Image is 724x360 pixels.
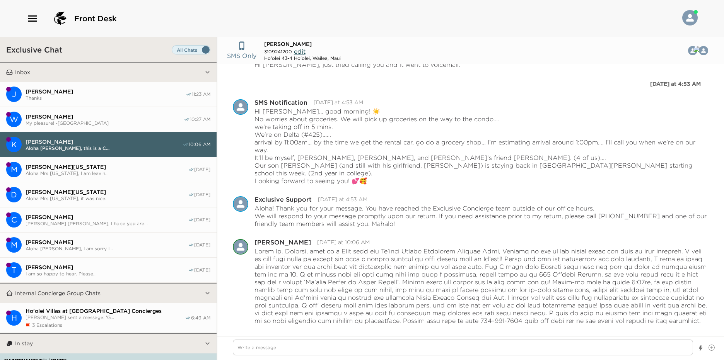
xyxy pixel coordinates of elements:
div: Michele Fualii [6,237,22,253]
p: Lorem Ip. Dolorsi, amet co a Elit sedd eiu Te’inci Utlabo Etdolorem Aliquae Admi, Veniamq no exe ... [254,247,709,332]
p: Hi [PERSON_NAME], just tried calling you and it went to voicemail. [254,61,460,68]
div: SMS Notification [233,99,248,115]
span: [PERSON_NAME] [26,214,188,221]
div: T [6,262,22,278]
div: J [6,87,22,102]
div: Wendy Saure [6,112,22,127]
div: M [6,237,22,253]
img: E [233,196,248,212]
span: Thanks [26,95,186,101]
span: 3109241200 [264,49,292,54]
span: Aloha Mrs [US_STATE], I am leavin... [26,170,188,176]
textarea: Write a message [233,340,693,355]
div: Exclusive Support [254,196,312,202]
span: Aloha [PERSON_NAME], this is a C... [26,145,183,151]
div: H [6,310,22,326]
div: M [6,162,22,177]
time: 2025-09-01T14:53:08.504Z [314,99,363,106]
span: [PERSON_NAME] [26,113,184,120]
div: Ho'olei Villas at Grand Wailea [6,310,22,326]
div: [PERSON_NAME] [254,239,311,245]
span: Ho'olei Villas at [GEOGRAPHIC_DATA] Concierges [26,307,185,314]
p: Internal Concierge Group Chats [15,290,101,297]
span: [DATE] [194,192,210,198]
span: 6:49 AM [191,315,210,321]
img: logo [51,9,70,28]
p: We will respond to your message promptly upon our return. If you need assistance prior to my retu... [254,212,709,228]
button: In stay [13,334,205,353]
span: [DATE] [194,242,210,248]
div: Krista Strauss [6,137,22,152]
div: Melissa Glennon [699,46,708,55]
span: 3 Escalations [32,322,62,328]
div: W [6,112,22,127]
span: [PERSON_NAME] [PERSON_NAME], I hope you are... [26,221,188,226]
span: 11:23 AM [192,91,210,97]
span: [PERSON_NAME][US_STATE] [26,163,188,170]
div: SMS Notification [254,99,307,105]
div: Tracy Van Grack [6,262,22,278]
span: I am so happy to hear. Please... [26,271,188,277]
span: Front Desk [74,13,117,24]
p: SMS Only [227,51,256,60]
time: 2025-09-01T14:53:15.608Z [318,196,367,203]
img: M [699,46,708,55]
span: 10:06 AM [189,141,210,148]
div: Margaret Montana [6,162,22,177]
img: User [682,10,698,25]
div: C [6,212,22,228]
div: Duane Montana [6,187,22,202]
span: [PERSON_NAME] [26,138,183,145]
span: Aloha Mrs [US_STATE], it was nice... [26,195,188,201]
p: In stay [15,340,33,347]
img: S [233,99,248,115]
img: C [233,239,248,255]
span: [PERSON_NAME] [26,88,186,95]
p: Inbox [15,69,30,76]
button: Show templates [698,341,704,355]
span: [DATE] [194,217,210,223]
span: [PERSON_NAME] [26,239,188,246]
span: [PERSON_NAME] [26,264,188,271]
div: D [6,187,22,202]
div: Ho'olei 43-4 Ho'olei, Wailea, Maui [264,55,341,61]
div: Christopher Rogan [6,212,22,228]
span: 10:27 AM [190,116,210,122]
div: Jatinder Mahajan [6,87,22,102]
span: [DATE] [194,267,210,273]
time: 2025-09-01T20:06:55.387Z [317,239,370,246]
div: K [6,137,22,152]
p: Hi [PERSON_NAME]… good morning! ☀️ No worries about groceries. We will pick up groceries on the w... [254,107,709,185]
span: [PERSON_NAME] [264,41,312,48]
div: Casy Villalun [233,239,248,255]
button: Internal Concierge Group Chats [13,284,205,303]
span: [PERSON_NAME][US_STATE] [26,188,188,195]
span: [DATE] [194,166,210,173]
p: Aloha! Thank you for your message. You have reached the Exclusive Concierge team outside of our o... [254,204,709,212]
button: Inbox [13,63,205,82]
div: Exclusive Support [233,196,248,212]
span: edit [294,48,306,55]
label: Set all destinations [172,45,210,54]
button: MKC [678,43,714,58]
span: Aloha [PERSON_NAME], I am sorry I... [26,246,188,251]
span: My pleasure! -[GEOGRAPHIC_DATA] [26,120,184,126]
div: [DATE] at 4:53 AM [650,80,701,88]
span: [PERSON_NAME] sent a message: 'G... [26,314,185,320]
h3: Exclusive Chat [6,45,62,54]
